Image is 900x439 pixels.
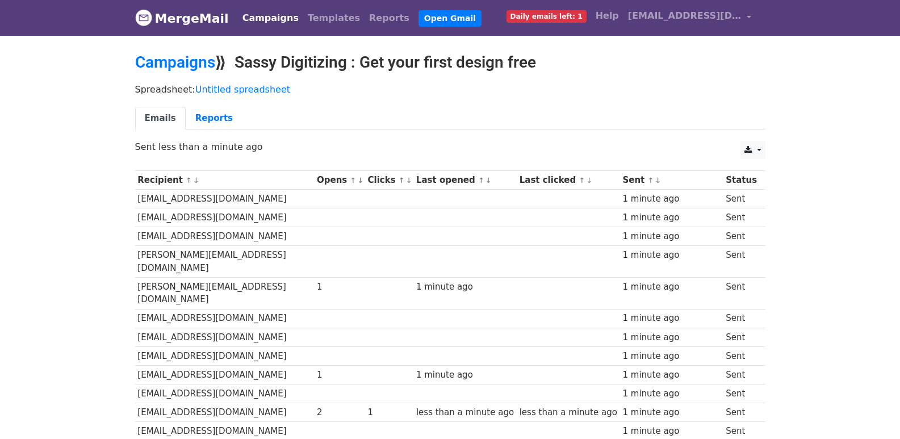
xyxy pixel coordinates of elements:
a: Reports [365,7,414,30]
div: 1 minute ago [622,193,720,206]
a: MergeMail [135,6,229,30]
a: ↑ [478,176,484,185]
a: ↓ [485,176,492,185]
a: ↑ [648,176,654,185]
a: Reports [186,107,242,130]
td: [EMAIL_ADDRESS][DOMAIN_NAME] [135,227,315,246]
td: Sent [723,309,759,328]
div: 1 [368,406,411,419]
a: ↓ [357,176,363,185]
td: [EMAIL_ADDRESS][DOMAIN_NAME] [135,190,315,208]
td: Sent [723,403,759,422]
td: [EMAIL_ADDRESS][DOMAIN_NAME] [135,384,315,403]
a: ↓ [193,176,199,185]
td: Sent [723,346,759,365]
div: less than a minute ago [520,406,617,419]
a: ↑ [350,176,357,185]
div: 1 minute ago [622,230,720,243]
a: Help [591,5,623,27]
td: [PERSON_NAME][EMAIL_ADDRESS][DOMAIN_NAME] [135,246,315,278]
td: [EMAIL_ADDRESS][DOMAIN_NAME] [135,328,315,346]
p: Sent less than a minute ago [135,141,765,153]
a: ↓ [406,176,412,185]
td: [EMAIL_ADDRESS][DOMAIN_NAME] [135,309,315,328]
th: Opens [314,171,365,190]
div: 2 [317,406,362,419]
td: Sent [723,190,759,208]
th: Last opened [413,171,517,190]
div: 1 minute ago [622,350,720,363]
td: Sent [723,365,759,384]
td: Sent [723,227,759,246]
a: Campaigns [135,53,215,72]
td: [EMAIL_ADDRESS][DOMAIN_NAME] [135,365,315,384]
a: Untitled spreadsheet [195,84,290,95]
div: 1 minute ago [622,387,720,400]
a: ↑ [579,176,585,185]
th: Sent [620,171,723,190]
a: Campaigns [238,7,303,30]
img: MergeMail logo [135,9,152,26]
p: Spreadsheet: [135,83,765,95]
a: ↓ [586,176,592,185]
a: Open Gmail [418,10,482,27]
div: less than a minute ago [416,406,514,419]
div: 1 minute ago [622,369,720,382]
th: Clicks [365,171,413,190]
td: [PERSON_NAME][EMAIL_ADDRESS][DOMAIN_NAME] [135,278,315,310]
div: 1 minute ago [622,312,720,325]
div: 1 minute ago [622,281,720,294]
div: 1 minute ago [416,369,514,382]
th: Recipient [135,171,315,190]
div: 1 minute ago [622,211,720,224]
div: 1 minute ago [622,406,720,419]
td: [EMAIL_ADDRESS][DOMAIN_NAME] [135,346,315,365]
td: Sent [723,246,759,278]
div: 1 minute ago [622,331,720,344]
a: [EMAIL_ADDRESS][DOMAIN_NAME] [623,5,756,31]
div: 1 minute ago [416,281,514,294]
a: Daily emails left: 1 [502,5,591,27]
span: Daily emails left: 1 [506,10,587,23]
h2: ⟫ Sassy Digitizing : Get your first design free [135,53,765,72]
th: Status [723,171,759,190]
span: [EMAIL_ADDRESS][DOMAIN_NAME] [628,9,742,23]
td: Sent [723,208,759,227]
td: [EMAIL_ADDRESS][DOMAIN_NAME] [135,403,315,422]
div: 1 minute ago [622,425,720,438]
div: 1 [317,369,362,382]
a: Emails [135,107,186,130]
td: Sent [723,278,759,310]
a: ↓ [655,176,661,185]
a: Templates [303,7,365,30]
a: ↑ [399,176,405,185]
td: Sent [723,384,759,403]
div: 1 [317,281,362,294]
td: Sent [723,328,759,346]
td: [EMAIL_ADDRESS][DOMAIN_NAME] [135,208,315,227]
div: 1 minute ago [622,249,720,262]
th: Last clicked [517,171,620,190]
a: ↑ [186,176,192,185]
